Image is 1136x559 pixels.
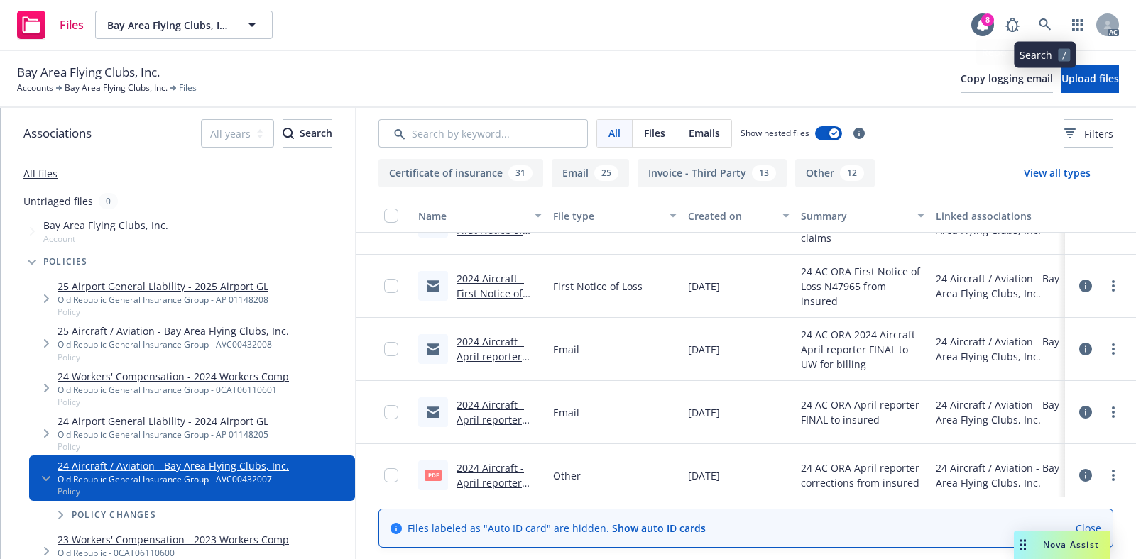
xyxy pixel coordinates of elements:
button: Upload files [1061,65,1119,93]
a: 24 Airport General Liability - 2024 Airport GL [58,414,268,428]
a: Bay Area Flying Clubs, Inc. [65,82,168,94]
input: Search by keyword... [378,119,588,148]
span: pdf [425,470,442,480]
span: Policy [58,485,289,497]
span: Bay Area Flying Clubs, Inc. [107,18,230,33]
div: 24 Aircraft / Aviation - Bay Area Flying Clubs, Inc. [936,397,1059,427]
a: 25 Airport General Liability - 2025 Airport GL [58,279,268,294]
div: Old Republic General Insurance Group - AP 01148208 [58,294,268,306]
span: Bay Area Flying Clubs, Inc. [17,63,160,82]
div: 25 [594,165,618,181]
span: Emails [689,126,720,140]
span: Policy [58,306,268,318]
a: Search [1031,11,1059,39]
a: Accounts [17,82,53,94]
span: Upload files [1061,72,1119,85]
button: Copy logging email [961,65,1053,93]
div: 24 Aircraft / Aviation - Bay Area Flying Clubs, Inc. [936,334,1059,364]
div: 31 [508,165,532,181]
span: Files [60,19,84,31]
span: 24 AC ORA 2024 Aircraft - April reporter FINAL to UW for billing [801,327,924,372]
a: 23 Workers' Compensation - 2023 Workers Comp [58,532,289,547]
input: Toggle Row Selected [384,342,398,356]
input: Toggle Row Selected [384,405,398,419]
input: Toggle Row Selected [384,279,398,293]
div: 13 [752,165,776,181]
svg: Search [283,128,294,139]
a: All files [23,167,58,180]
div: Old Republic General Insurance Group - AP 01148205 [58,428,268,441]
span: All [608,126,621,140]
span: Policy changes [72,511,156,519]
a: 24 Aircraft / Aviation - Bay Area Flying Clubs, Inc. [58,458,289,473]
a: 2024 Aircraft - April reporter FINAL to UW for billing.msg [457,335,531,393]
button: Email [552,159,629,187]
a: more [1105,467,1122,484]
button: Other [795,159,875,187]
span: 24 AC ORA April reporter corrections from insured [801,460,924,490]
button: Invoice - Third Party [638,159,787,187]
div: 24 Aircraft / Aviation - Bay Area Flying Clubs, Inc. [936,460,1059,490]
div: Linked associations [936,209,1059,223]
div: Old Republic - 0CAT06110600 [58,547,289,559]
a: Close [1076,521,1101,536]
button: View all types [1001,159,1113,187]
span: Policy [58,441,268,453]
a: 25 Aircraft / Aviation - Bay Area Flying Clubs, Inc. [58,323,289,338]
div: Old Republic General Insurance Group - AVC00432007 [58,473,289,485]
div: File type [553,209,661,223]
span: First Notice of Loss [553,279,643,294]
span: Email [553,405,579,420]
button: File type [547,199,682,233]
button: Linked associations [930,199,1065,233]
span: Files labeled as "Auto ID card" are hidden. [408,521,706,536]
span: [DATE] [688,342,720,357]
span: Account [43,233,168,245]
button: Filters [1064,119,1113,148]
span: Policy [58,396,289,408]
a: Files [11,5,89,45]
div: 8 [981,13,994,26]
span: Filters [1084,126,1113,141]
div: 12 [840,165,864,181]
span: Policies [43,258,88,266]
button: Nova Assist [1014,531,1110,559]
div: 0 [99,193,118,209]
span: Email [553,342,579,357]
span: Files [644,126,665,140]
a: Switch app [1064,11,1092,39]
button: Summary [795,199,930,233]
span: Bay Area Flying Clubs, Inc. [43,218,168,233]
input: Select all [384,209,398,223]
div: Search [283,120,332,147]
div: 24 Aircraft / Aviation - Bay Area Flying Clubs, Inc. [936,271,1059,301]
span: Files [179,82,197,94]
span: [DATE] [688,468,720,483]
span: Nova Assist [1043,538,1099,550]
button: Name [413,199,547,233]
span: Associations [23,124,92,143]
a: 2024 Aircraft - April reporter corrections from insured.pdf [457,461,535,519]
a: 2024 Aircraft - First Notice of Loss N47965 from insured.msg [457,272,542,330]
a: 24 Workers' Compensation - 2024 Workers Comp [58,369,289,384]
span: Other [553,468,581,483]
span: Copy logging email [961,72,1053,85]
input: Toggle Row Selected [384,468,398,482]
span: 24 AC ORA April reporter FINAL to insured [801,397,924,427]
a: more [1105,277,1122,294]
div: Summary [801,209,909,223]
a: Show auto ID cards [612,521,706,535]
span: [DATE] [688,405,720,420]
a: more [1105,404,1122,421]
a: more [1105,341,1122,358]
span: Policy [58,351,289,363]
div: Created on [688,209,773,223]
a: Untriaged files [23,194,93,209]
button: Created on [682,199,794,233]
a: 2024 Aircraft - April reporter FINAL to insured.msg [457,398,524,456]
span: [DATE] [688,279,720,294]
span: 24 AC ORA First Notice of Loss N47965 from insured [801,264,924,309]
div: Drag to move [1014,531,1032,559]
div: Old Republic General Insurance Group - 0CAT06110601 [58,384,289,396]
button: SearchSearch [283,119,332,148]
